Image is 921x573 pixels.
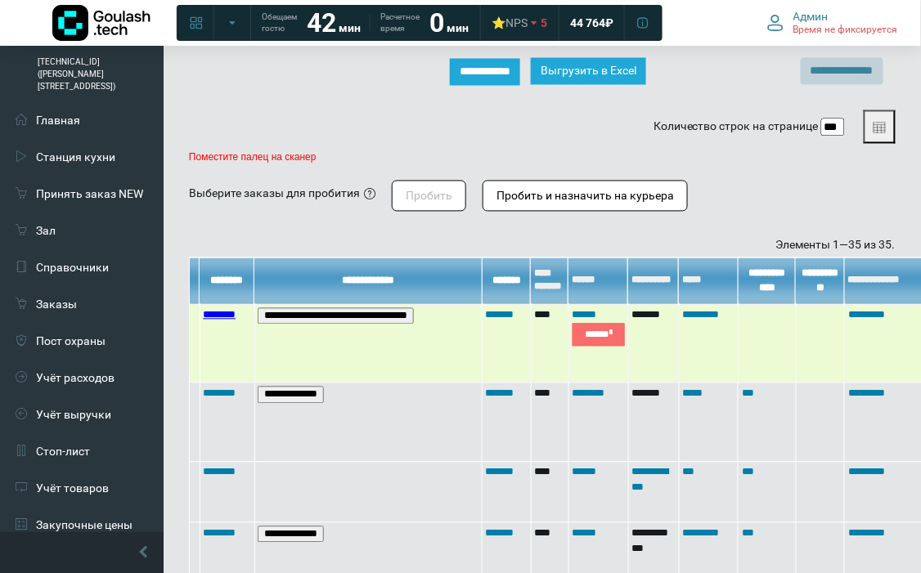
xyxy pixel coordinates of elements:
span: Админ [793,9,829,24]
span: Время не фиксируется [793,24,898,37]
a: Обещаем гостю 42 мин Расчетное время 0 мин [252,8,478,38]
span: NPS [505,16,528,29]
button: Пробить [392,181,466,212]
button: Пробить и назначить на курьера [483,181,688,212]
button: Админ Время не фиксируется [757,6,908,40]
div: ⭐ [492,16,528,30]
strong: 0 [429,7,444,38]
span: Расчетное время [380,11,420,34]
span: 5 [541,16,547,30]
img: Логотип компании Goulash.tech [52,5,151,41]
span: Обещаем гостю [262,11,297,34]
strong: 42 [307,7,336,38]
span: мин [447,21,469,34]
span: 44 764 [570,16,605,30]
div: Выберите заказы для пробития [189,186,360,203]
div: Элементы 1—35 из 35. [189,237,896,254]
a: 44 764 ₽ [560,8,623,38]
label: Количество строк на странице [654,119,819,136]
span: ₽ [605,16,613,30]
a: ⭐NPS 5 [482,8,557,38]
p: Поместите палец на сканер [189,152,896,163]
span: мин [339,21,361,34]
button: Выгрузить в Excel [531,58,646,85]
